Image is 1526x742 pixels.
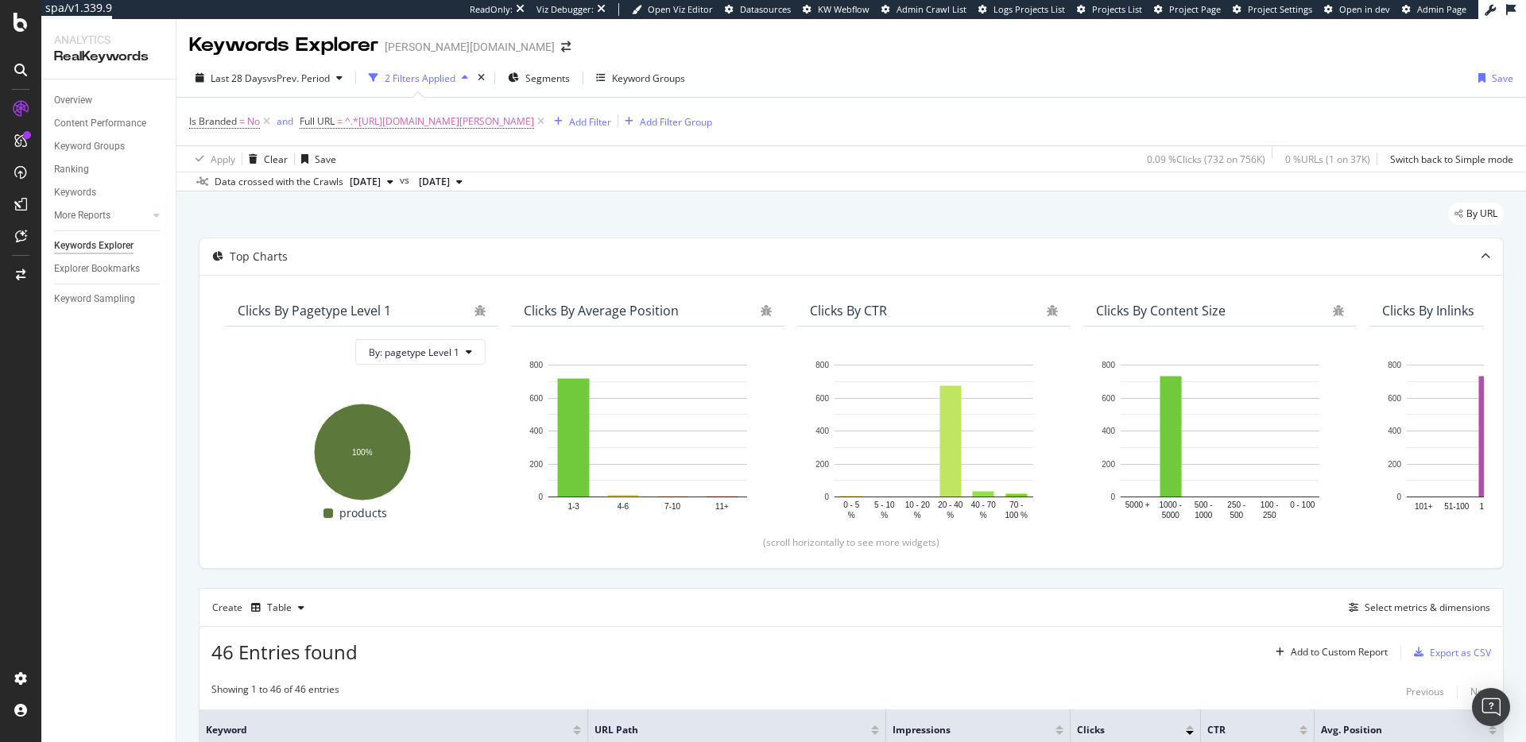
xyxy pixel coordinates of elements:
[1388,394,1401,403] text: 600
[1324,3,1390,16] a: Open in dev
[1248,3,1312,15] span: Project Settings
[1384,146,1513,172] button: Switch back to Simple mode
[245,595,311,620] button: Table
[971,500,997,509] text: 40 - 70
[1492,71,1513,85] div: Save
[1147,153,1265,166] div: 0.09 % Clicks ( 732 on 756K )
[1009,500,1023,509] text: 70 -
[1291,647,1388,657] div: Add to Custom Report
[300,114,335,128] span: Full URL
[54,261,140,277] div: Explorer Bookmarks
[595,723,847,737] span: URL Path
[400,173,412,187] span: vs
[1479,502,1500,511] text: 16-50
[474,70,488,86] div: times
[569,115,611,129] div: Add Filter
[1388,427,1401,435] text: 400
[938,500,963,509] text: 20 - 40
[893,723,1032,737] span: Impressions
[238,303,391,319] div: Clicks By pagetype Level 1
[211,153,235,166] div: Apply
[247,110,260,133] span: No
[1096,357,1344,523] div: A chart.
[529,361,543,369] text: 800
[54,184,165,201] a: Keywords
[295,146,336,172] button: Save
[1333,305,1344,316] div: bug
[993,3,1065,15] span: Logs Projects List
[211,639,358,665] span: 46 Entries found
[740,3,791,15] span: Datasources
[525,71,570,85] span: Segments
[715,502,729,511] text: 11+
[362,65,474,91] button: 2 Filters Applied
[1285,153,1370,166] div: 0 % URLs ( 1 on 37K )
[1047,305,1058,316] div: bug
[267,603,292,613] div: Table
[212,595,311,620] div: Create
[238,395,486,504] svg: A chart.
[1005,511,1028,520] text: 100 %
[1339,3,1390,15] span: Open in dev
[1390,153,1513,166] div: Switch back to Simple mode
[470,3,513,16] div: ReadOnly:
[242,146,288,172] button: Clear
[54,291,135,307] div: Keyword Sampling
[211,682,339,701] div: Showing 1 to 46 of 46 entries
[1096,303,1226,319] div: Clicks By Content Size
[980,511,987,520] text: %
[548,112,611,131] button: Add Filter
[54,238,165,254] a: Keywords Explorer
[315,153,336,166] div: Save
[54,48,163,66] div: RealKeywords
[267,71,330,85] span: vs Prev. Period
[1388,361,1401,369] text: 800
[239,114,245,128] span: =
[1102,460,1115,469] text: 200
[1154,3,1221,16] a: Project Page
[502,65,576,91] button: Segments
[54,138,165,155] a: Keyword Groups
[815,361,829,369] text: 800
[1110,493,1115,501] text: 0
[524,303,679,319] div: Clicks By Average Position
[355,339,486,365] button: By: pagetype Level 1
[1261,500,1279,509] text: 100 -
[54,161,165,178] a: Ranking
[648,3,713,15] span: Open Viz Editor
[345,110,534,133] span: ^.*[URL][DOMAIN_NAME][PERSON_NAME]
[1230,511,1243,520] text: 500
[54,32,163,48] div: Analytics
[1125,500,1150,509] text: 5000 +
[1263,511,1276,520] text: 250
[219,535,1484,549] div: (scroll horizontally to see more widgets)
[54,291,165,307] a: Keyword Sampling
[1195,500,1213,509] text: 500 -
[352,448,373,457] text: 100%
[1444,502,1470,511] text: 51-100
[1092,3,1142,15] span: Projects List
[1408,640,1491,665] button: Export as CSV
[843,500,859,509] text: 0 - 5
[1406,685,1444,698] div: Previous
[1102,361,1115,369] text: 800
[1365,601,1490,614] div: Select metrics & dimensions
[524,357,772,523] svg: A chart.
[54,92,165,109] a: Overview
[881,3,966,16] a: Admin Crawl List
[529,460,543,469] text: 200
[1233,3,1312,16] a: Project Settings
[54,184,96,201] div: Keywords
[810,357,1058,523] svg: A chart.
[1448,203,1504,225] div: legacy label
[412,172,469,191] button: [DATE]
[189,146,235,172] button: Apply
[810,303,887,319] div: Clicks By CTR
[54,138,125,155] div: Keyword Groups
[264,153,288,166] div: Clear
[818,3,870,15] span: KW Webflow
[215,175,343,189] div: Data crossed with the Crawls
